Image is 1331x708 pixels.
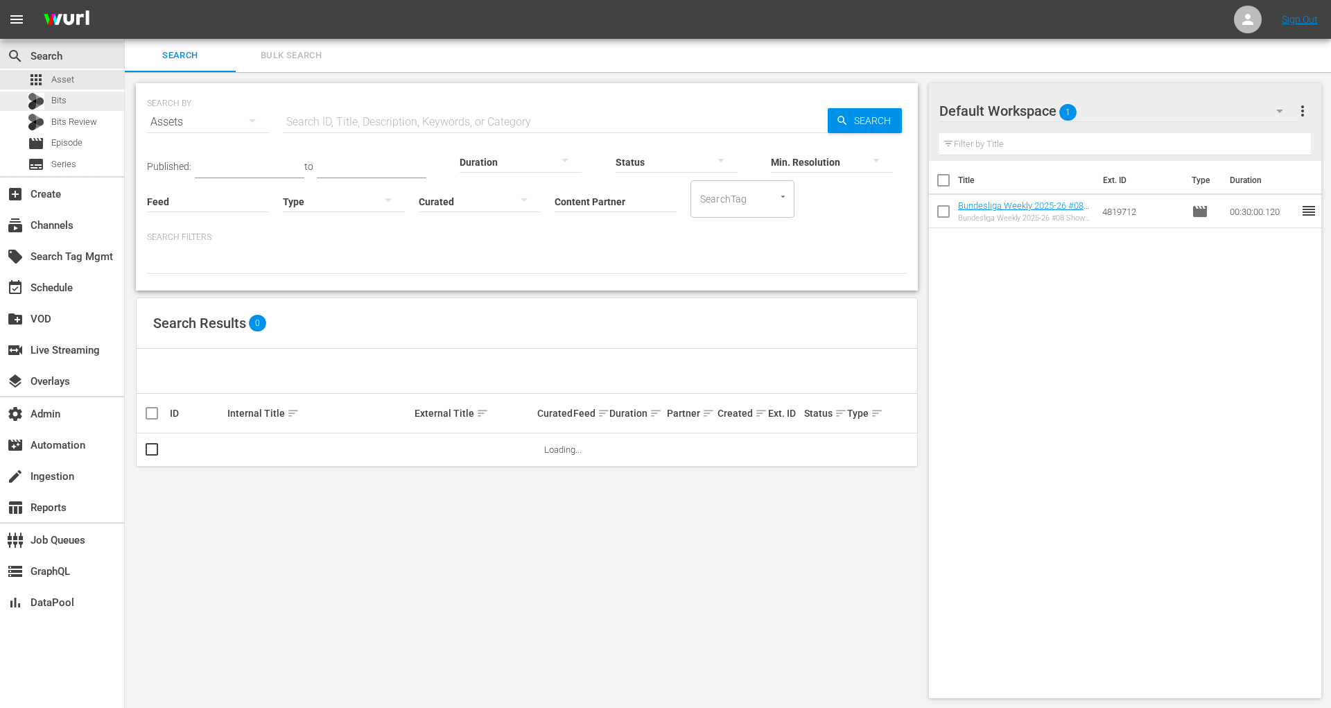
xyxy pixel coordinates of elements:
div: ID [170,408,223,419]
span: Job Queues [7,532,24,549]
span: Episode [51,136,82,150]
span: sort [287,407,299,420]
span: to [304,161,313,172]
span: Automation [7,437,24,454]
span: menu [8,11,25,28]
div: Type [847,405,872,422]
span: Channels [7,217,24,234]
span: 0 [249,315,266,331]
button: Search [828,108,902,133]
span: sort [835,407,847,420]
span: sort [650,407,662,420]
span: Search Tag Mgmt [7,248,24,265]
div: Partner [667,405,713,422]
span: Loading... [544,444,582,455]
span: Create [7,186,24,202]
span: Admin [7,406,24,422]
div: Assets [147,103,269,141]
span: Schedule [7,279,24,296]
th: Type [1183,161,1221,200]
a: Sign Out [1282,14,1318,25]
span: Episode [1192,203,1208,220]
div: Bits [28,93,44,110]
span: Search [7,48,24,64]
p: Search Filters: [147,232,907,243]
div: Default Workspace [939,92,1296,130]
span: DataPool [7,594,24,611]
span: Series [28,156,44,173]
span: Live Streaming [7,342,24,359]
span: sort [476,407,489,420]
span: more_vert [1294,103,1311,119]
span: Asset [51,73,74,87]
span: sort [755,407,767,420]
div: Status [804,405,843,422]
span: Published: [147,161,191,172]
span: Bits Review [51,115,97,129]
span: Bits [51,94,67,107]
div: Bundesliga Weekly 2025-26 #08 Show - Matchday #06 | HD (ENG/ESP) [958,214,1091,223]
span: Bulk Search [244,48,338,64]
div: Bits Review [28,114,44,130]
span: Search [133,48,227,64]
th: Duration [1221,161,1305,200]
span: sort [871,407,883,420]
a: Bundesliga Weekly 2025-26 #08 Show - Matchday #06 | HD (ENG/ESP) [958,200,1089,232]
span: Series [51,157,76,171]
span: sort [598,407,610,420]
span: Search Results [153,315,246,331]
td: 00:30:00.120 [1224,195,1300,228]
td: 4819712 [1097,195,1187,228]
img: ans4CAIJ8jUAAAAAAAAAAAAAAAAAAAAAAAAgQb4GAAAAAAAAAAAAAAAAAAAAAAAAJMjXAAAAAAAAAAAAAAAAAAAAAAAAgAT5G... [33,3,100,36]
span: Overlays [7,373,24,390]
div: Ext. ID [768,408,800,419]
span: Asset [28,71,44,88]
span: Episode [28,135,44,152]
span: VOD [7,311,24,327]
span: Ingestion [7,468,24,485]
div: Duration [609,405,663,422]
th: Ext. ID [1095,161,1183,200]
span: Reports [7,499,24,516]
th: Title [958,161,1095,200]
div: Feed [573,405,605,422]
button: more_vert [1294,94,1311,128]
span: 1 [1059,98,1077,127]
span: sort [702,407,715,420]
span: reorder [1300,202,1317,219]
div: Internal Title [227,405,410,422]
span: Search [849,108,902,133]
span: GraphQL [7,563,24,580]
div: Created [717,405,764,422]
div: External Title [415,405,533,422]
button: Open [776,190,790,203]
div: Curated [537,408,569,419]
